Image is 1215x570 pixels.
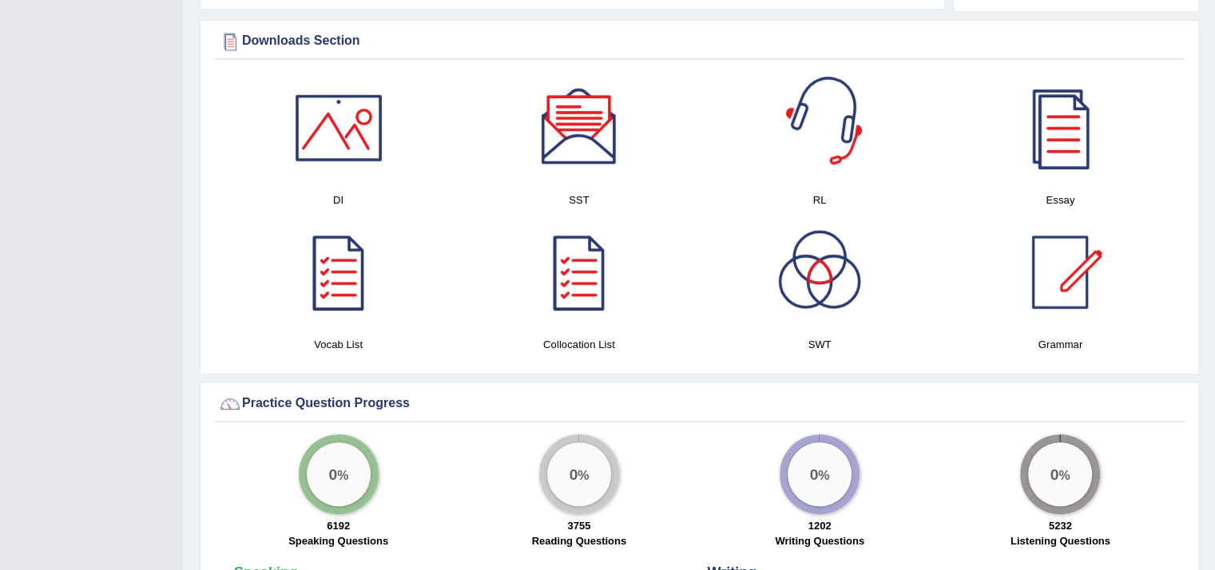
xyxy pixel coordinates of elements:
[226,192,451,208] h4: DI
[218,30,1181,53] div: Downloads Section
[327,520,350,532] strong: 6192
[948,336,1173,353] h4: Grammar
[1050,465,1059,482] big: 0
[307,442,371,506] div: %
[467,192,691,208] h4: SST
[1028,442,1092,506] div: %
[226,336,451,353] h4: Vocab List
[810,465,819,482] big: 0
[569,465,578,482] big: 0
[467,336,691,353] h4: Collocation List
[218,392,1181,416] div: Practice Question Progress
[948,192,1173,208] h4: Essay
[708,192,932,208] h4: RL
[775,533,864,548] label: Writing Questions
[328,465,337,482] big: 0
[547,442,611,506] div: %
[288,533,388,548] label: Speaking Questions
[708,336,932,353] h4: SWT
[532,533,626,548] label: Reading Questions
[808,520,832,532] strong: 1202
[788,442,852,506] div: %
[567,520,590,532] strong: 3755
[1011,533,1110,548] label: Listening Questions
[1049,520,1072,532] strong: 5232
